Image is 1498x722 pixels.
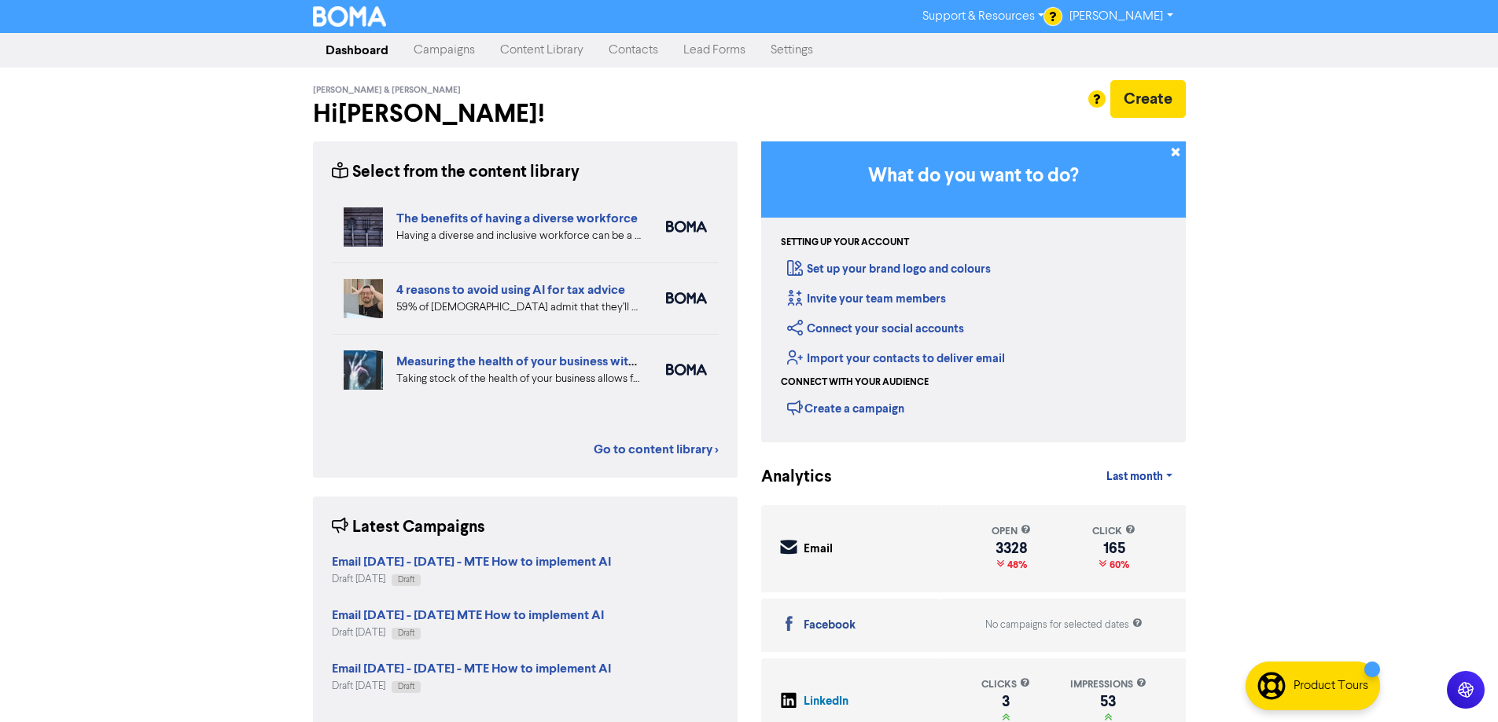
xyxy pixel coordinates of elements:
[332,679,611,694] div: Draft [DATE]
[396,282,625,298] a: 4 reasons to avoid using AI for tax advice
[396,354,720,369] a: Measuring the health of your business with ratio measures
[398,629,414,637] span: Draft
[398,683,414,691] span: Draft
[666,292,707,304] img: boma
[332,556,611,569] a: Email [DATE] - [DATE] - MTE How to implement AI
[992,542,1031,555] div: 3328
[781,236,909,250] div: Setting up your account
[758,35,826,66] a: Settings
[671,35,758,66] a: Lead Forms
[985,618,1143,632] div: No campaigns for selected dates
[396,299,642,316] div: 59% of Brits admit that they’ll use AI to help with their tax return. We share 4 key reasons why ...
[787,291,946,306] a: Invite your team members
[332,607,604,623] strong: Email [DATE] - [DATE] MTE How to implement AI
[787,321,964,336] a: Connect your social accounts
[332,663,611,676] a: Email [DATE] - [DATE] - MTE How to implement AI
[332,515,485,540] div: Latest Campaigns
[488,35,596,66] a: Content Library
[313,99,738,129] h2: Hi [PERSON_NAME] !
[398,576,414,584] span: Draft
[332,572,611,587] div: Draft [DATE]
[1092,542,1135,555] div: 165
[1092,524,1135,539] div: click
[787,351,1005,366] a: Import your contacts to deliver email
[1110,80,1186,118] button: Create
[787,262,991,277] a: Set up your brand logo and colours
[1057,4,1185,29] a: [PERSON_NAME]
[332,625,604,640] div: Draft [DATE]
[332,160,580,185] div: Select from the content library
[594,440,719,459] a: Go to content library >
[787,396,904,420] div: Create a campaign
[1070,695,1147,708] div: 53
[781,376,929,390] div: Connect with your audience
[313,35,401,66] a: Dashboard
[804,693,848,711] div: LinkedIn
[313,85,461,96] span: [PERSON_NAME] & [PERSON_NAME]
[332,610,604,622] a: Email [DATE] - [DATE] MTE How to implement AI
[785,165,1162,188] h3: What do you want to do?
[804,541,833,559] div: Email
[332,661,611,676] strong: Email [DATE] - [DATE] - MTE How to implement AI
[332,554,611,570] strong: Email [DATE] - [DATE] - MTE How to implement AI
[981,677,1030,692] div: clicks
[396,211,638,226] a: The benefits of having a diverse workforce
[992,524,1031,539] div: open
[761,465,812,489] div: Analytics
[396,371,642,387] div: Taking stock of the health of your business allows for more effective planning, early warning abo...
[401,35,488,66] a: Campaigns
[1106,559,1129,571] span: 60%
[1419,647,1498,722] iframe: Chat Widget
[396,228,642,244] div: Having a diverse and inclusive workforce can be a major boost for your business. We list four of ...
[1070,677,1147,692] div: impressions
[910,4,1057,29] a: Support & Resources
[761,141,1186,442] div: Getting Started in BOMA
[313,6,387,27] img: BOMA Logo
[981,695,1030,708] div: 3
[1004,559,1027,571] span: 48%
[1094,461,1185,493] a: Last month
[804,617,856,635] div: Facebook
[1106,470,1163,484] span: Last month
[666,221,707,233] img: boma
[666,364,707,376] img: boma_accounting
[596,35,671,66] a: Contacts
